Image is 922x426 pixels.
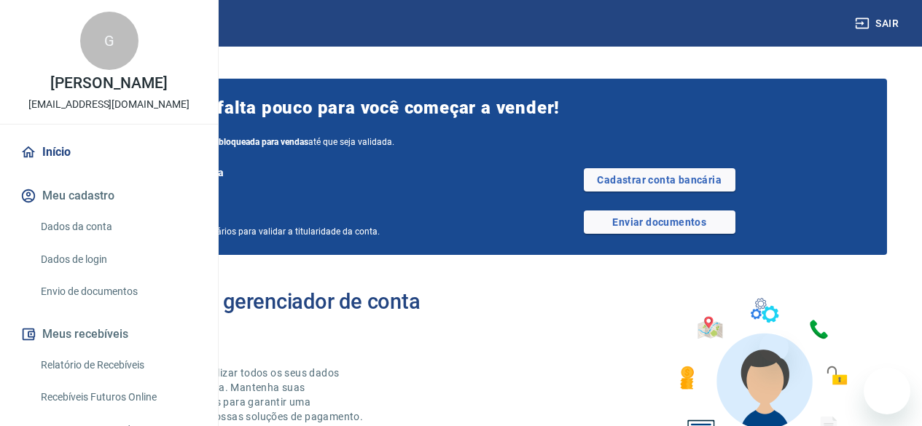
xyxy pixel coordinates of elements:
span: Por favor, envie os documentos necessários para validar a titularidade da conta. [64,226,380,237]
div: G [80,12,138,70]
a: Envio de documentos [35,277,200,307]
p: [EMAIL_ADDRESS][DOMAIN_NAME] [28,97,190,112]
iframe: Fechar mensagem [759,333,789,362]
h2: Bem-vindo(a) ao gerenciador de conta Vindi [64,290,461,336]
a: Enviar documentos [584,210,735,234]
a: Dados da conta [35,212,200,242]
iframe: Botão para abrir a janela de mensagens [864,368,910,414]
a: Recebíveis Futuros Online [35,382,200,412]
a: Início [17,136,200,168]
button: Meu cadastro [17,180,200,212]
a: Dados de login [35,245,200,275]
b: bloqueada para vendas [219,137,308,147]
button: Sair [852,10,905,37]
button: Meus recebíveis [17,318,200,350]
span: [PERSON_NAME], falta pouco para você começar a vender! [64,96,858,119]
p: [PERSON_NAME] [50,76,167,91]
a: Relatório de Recebíveis [35,350,200,380]
a: Cadastrar conta bancária [584,168,735,192]
span: Por segurança, sua conta permanecerá até que seja validada. [64,137,858,147]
